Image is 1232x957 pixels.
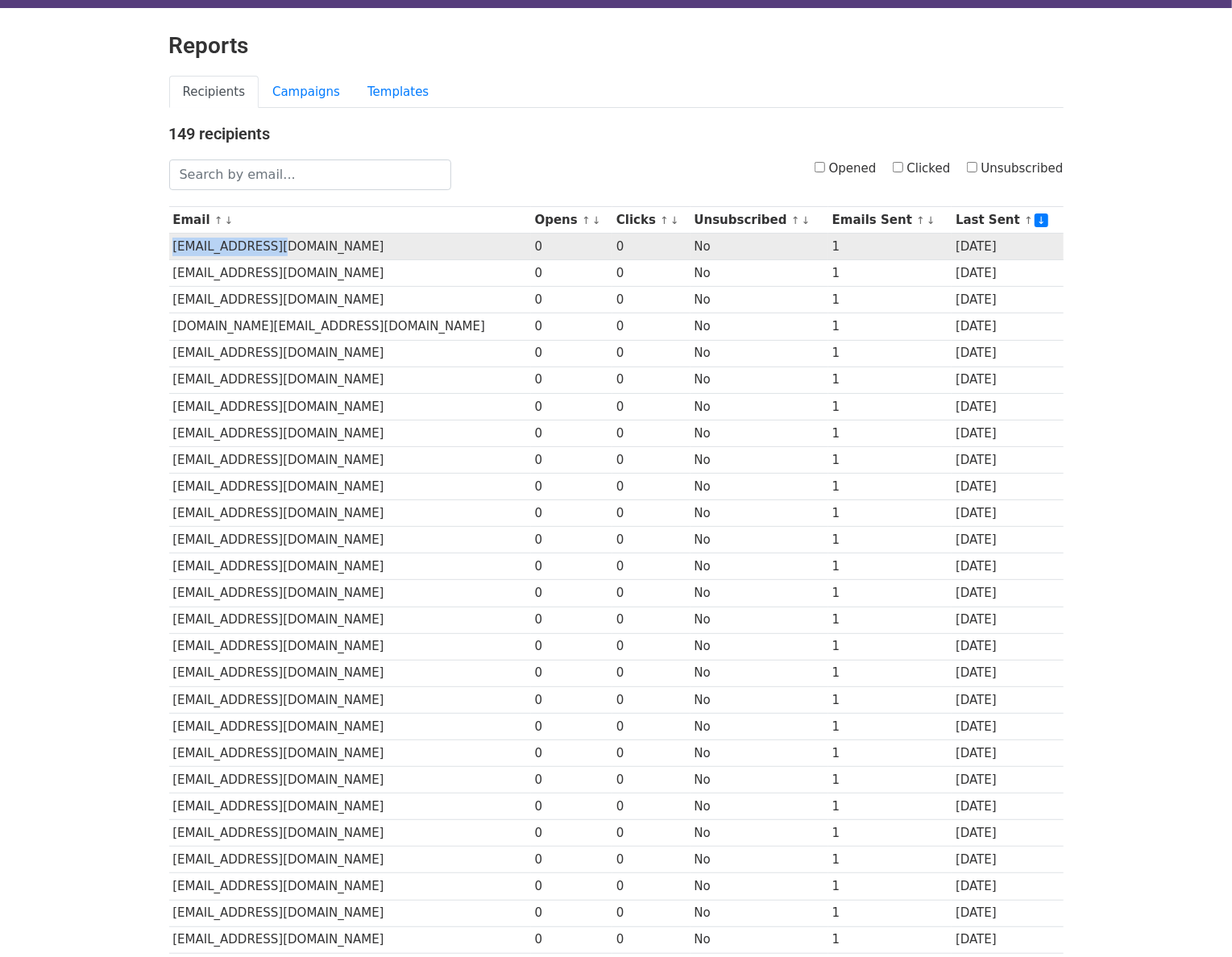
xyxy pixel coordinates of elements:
[828,527,952,553] td: 1
[952,686,1063,713] td: [DATE]
[612,633,691,660] td: 0
[1151,880,1232,957] div: Chat Widget
[952,500,1063,527] td: [DATE]
[967,159,1064,178] label: Unsubscribed
[169,527,531,553] td: [EMAIL_ADDRESS][DOMAIN_NAME]
[828,873,952,900] td: 1
[612,900,691,926] td: 0
[893,159,951,178] label: Clicked
[169,393,531,420] td: [EMAIL_ADDRESS][DOMAIN_NAME]
[169,159,451,190] input: Search by email...
[952,553,1063,580] td: [DATE]
[952,660,1063,686] td: [DATE]
[952,633,1063,660] td: [DATE]
[612,446,691,473] td: 0
[691,527,828,553] td: No
[612,580,691,607] td: 0
[592,214,601,226] a: ↓
[169,340,531,367] td: [EMAIL_ADDRESS][DOMAIN_NAME]
[1035,213,1048,227] a: ↓
[828,580,952,607] td: 1
[612,420,691,446] td: 0
[691,446,828,473] td: No
[531,367,612,393] td: 0
[828,207,952,234] th: Emails Sent
[169,287,531,313] td: [EMAIL_ADDRESS][DOMAIN_NAME]
[169,580,531,607] td: [EMAIL_ADDRESS][DOMAIN_NAME]
[815,159,877,178] label: Opened
[169,234,531,260] td: [EMAIL_ADDRESS][DOMAIN_NAME]
[952,713,1063,739] td: [DATE]
[691,847,828,873] td: No
[169,793,531,820] td: [EMAIL_ADDRESS][DOMAIN_NAME]
[815,162,825,172] input: Opened
[612,500,691,527] td: 0
[531,474,612,500] td: 0
[531,446,612,473] td: 0
[828,367,952,393] td: 1
[531,660,612,686] td: 0
[612,739,691,766] td: 0
[952,340,1063,367] td: [DATE]
[691,500,828,527] td: No
[691,420,828,446] td: No
[169,260,531,287] td: [EMAIL_ADDRESS][DOMAIN_NAME]
[952,793,1063,820] td: [DATE]
[169,32,1064,60] h2: Reports
[952,420,1063,446] td: [DATE]
[612,713,691,739] td: 0
[802,214,811,226] a: ↓
[828,313,952,340] td: 1
[791,214,800,226] a: ↑
[612,207,691,234] th: Clicks
[828,847,952,873] td: 1
[169,739,531,766] td: [EMAIL_ADDRESS][DOMAIN_NAME]
[612,926,691,953] td: 0
[612,313,691,340] td: 0
[531,340,612,367] td: 0
[612,287,691,313] td: 0
[952,820,1063,847] td: [DATE]
[952,900,1063,926] td: [DATE]
[531,820,612,847] td: 0
[169,553,531,580] td: [EMAIL_ADDRESS][DOMAIN_NAME]
[612,553,691,580] td: 0
[169,873,531,900] td: [EMAIL_ADDRESS][DOMAIN_NAME]
[691,474,828,500] td: No
[828,420,952,446] td: 1
[531,500,612,527] td: 0
[828,820,952,847] td: 1
[952,767,1063,793] td: [DATE]
[531,847,612,873] td: 0
[612,660,691,686] td: 0
[952,367,1063,393] td: [DATE]
[828,926,952,953] td: 1
[531,926,612,953] td: 0
[691,607,828,633] td: No
[531,393,612,420] td: 0
[531,633,612,660] td: 0
[828,713,952,739] td: 1
[612,260,691,287] td: 0
[952,446,1063,473] td: [DATE]
[952,873,1063,900] td: [DATE]
[691,633,828,660] td: No
[531,420,612,446] td: 0
[531,607,612,633] td: 0
[828,607,952,633] td: 1
[531,287,612,313] td: 0
[169,767,531,793] td: [EMAIL_ADDRESS][DOMAIN_NAME]
[828,793,952,820] td: 1
[952,313,1063,340] td: [DATE]
[691,926,828,953] td: No
[691,900,828,926] td: No
[612,527,691,553] td: 0
[612,340,691,367] td: 0
[691,340,828,367] td: No
[916,214,925,226] a: ↑
[691,287,828,313] td: No
[828,739,952,766] td: 1
[927,214,935,226] a: ↓
[828,500,952,527] td: 1
[169,474,531,500] td: [EMAIL_ADDRESS][DOMAIN_NAME]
